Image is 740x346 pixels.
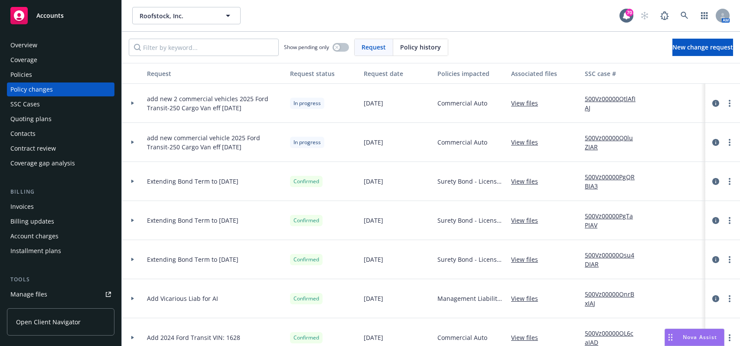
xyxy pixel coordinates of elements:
a: more [724,254,735,265]
span: Commercial Auto [437,99,487,108]
span: Add Vicarious Liab for AI [147,294,218,303]
span: Commercial Auto [437,333,487,342]
span: Open Client Navigator [16,317,81,326]
div: Coverage gap analysis [10,156,75,170]
a: View files [511,255,545,264]
a: Coverage [7,53,114,67]
div: Quoting plans [10,112,52,126]
a: Manage files [7,287,114,301]
div: Toggle Row Expanded [122,279,143,318]
span: add new 2 commercial vehicles 2025 Ford Transit-250 Cargo Van eff [DATE] [147,94,283,112]
div: Billing updates [10,214,54,228]
button: Request date [360,63,434,84]
div: Coverage [10,53,37,67]
span: Request [362,43,386,52]
button: Nova Assist [665,329,724,346]
a: Account charges [7,229,114,243]
div: Installment plans [10,244,61,258]
button: Policies impacted [434,63,508,84]
input: Filter by keyword... [129,39,279,56]
button: Request [143,63,287,84]
a: 500Vz00000PgQRBIA3 [585,172,643,191]
a: 500Vz00000OnrBxIAJ [585,290,643,308]
span: add new commercial vehicle 2025 Ford Transit-250 Cargo Van eff [DATE] [147,133,283,152]
span: [DATE] [364,216,383,225]
span: Confirmed [293,178,319,185]
a: circleInformation [711,98,721,109]
div: Toggle Row Expanded [122,123,143,162]
button: Roofstock, Inc. [132,7,241,24]
div: Request status [290,69,357,78]
a: New change request [672,39,733,56]
a: Contract review [7,142,114,155]
div: SSC case # [585,69,643,78]
div: Contacts [10,127,36,141]
div: Toggle Row Expanded [122,162,143,201]
div: SSC Cases [10,97,40,111]
a: Overview [7,38,114,52]
span: Confirmed [293,334,319,342]
span: Extending Bond Term to [DATE] [147,255,238,264]
div: Tools [7,275,114,284]
a: Start snowing [636,7,653,24]
a: View files [511,216,545,225]
a: Quoting plans [7,112,114,126]
span: New change request [672,43,733,51]
span: [DATE] [364,177,383,186]
button: Associated files [508,63,581,84]
a: circleInformation [711,176,721,187]
a: Search [676,7,693,24]
div: Policies [10,68,32,82]
div: Invoices [10,200,34,214]
span: Nova Assist [683,333,717,341]
a: 500Vz00000Q0luZIAR [585,133,643,152]
div: Billing [7,188,114,196]
span: Confirmed [293,295,319,303]
a: circleInformation [711,293,721,304]
a: Contacts [7,127,114,141]
div: Policies impacted [437,69,504,78]
span: Policy history [400,43,441,52]
div: Request date [364,69,430,78]
span: [DATE] [364,99,383,108]
span: Surety Bond - License bond | [GEOGRAPHIC_DATA]/113 Timbercrest [437,177,504,186]
span: Add 2024 Ford Transit VIN: 1628 [147,333,240,342]
div: Associated files [511,69,578,78]
a: Invoices [7,200,114,214]
a: Policies [7,68,114,82]
span: In progress [293,99,321,107]
a: more [724,215,735,226]
div: Toggle Row Expanded [122,84,143,123]
div: Policy changes [10,82,53,96]
a: more [724,137,735,148]
div: Account charges [10,229,59,243]
a: Report a Bug [656,7,673,24]
span: Extending Bond Term to [DATE] [147,177,238,186]
a: View files [511,177,545,186]
a: Switch app [696,7,713,24]
a: circleInformation [711,137,721,148]
div: Request [147,69,283,78]
span: [DATE] [364,333,383,342]
div: Drag to move [665,329,676,346]
span: Surety Bond - License bond | [GEOGRAPHIC_DATA]/[STREET_ADDRESS][PERSON_NAME] [437,216,504,225]
a: SSC Cases [7,97,114,111]
a: more [724,98,735,109]
a: 500Vz00000Osu4DIAR [585,250,643,269]
a: Accounts [7,3,114,28]
span: Show pending only [284,43,329,51]
a: Billing updates [7,214,114,228]
span: Accounts [36,12,64,19]
a: Policy changes [7,82,114,96]
div: Overview [10,38,37,52]
a: View files [511,99,545,108]
a: 500Vz00000QtlAfIAJ [585,94,643,112]
div: Contract review [10,142,56,155]
a: View files [511,138,545,147]
a: more [724,293,735,304]
a: circleInformation [711,254,721,265]
span: Extending Bond Term to [DATE] [147,216,238,225]
a: more [724,176,735,187]
span: [DATE] [364,294,383,303]
a: View files [511,333,545,342]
